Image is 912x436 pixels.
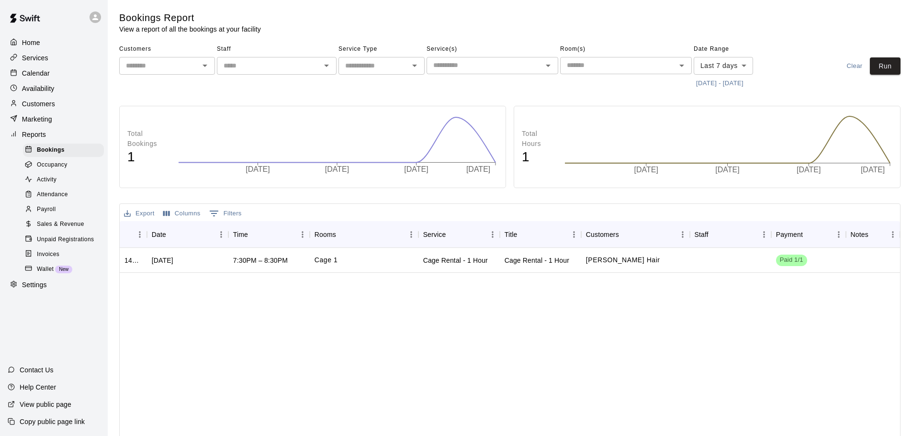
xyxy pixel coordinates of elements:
[295,227,310,242] button: Menu
[757,227,771,242] button: Menu
[22,130,46,139] p: Reports
[320,59,333,72] button: Open
[127,129,169,149] p: Total Bookings
[20,365,54,375] p: Contact Us
[248,228,261,241] button: Sort
[23,263,104,276] div: WalletNew
[37,265,54,274] span: Wallet
[23,188,104,201] div: Attendance
[198,59,212,72] button: Open
[423,256,488,265] div: Cage Rental - 1 Hour
[517,228,530,241] button: Sort
[776,256,807,265] span: Paid 1/1
[152,256,173,265] div: Thu, Sep 18, 2025
[325,165,349,173] tspan: [DATE]
[207,206,244,221] button: Show filters
[8,35,100,50] a: Home
[675,59,688,72] button: Open
[8,112,100,126] a: Marketing
[23,173,108,188] a: Activity
[8,278,100,292] a: Settings
[860,166,884,174] tspan: [DATE]
[500,221,581,248] div: Title
[23,203,104,216] div: Payroll
[338,42,425,57] span: Service Type
[20,382,56,392] p: Help Center
[839,57,870,75] button: Clear
[886,227,900,242] button: Menu
[404,227,418,242] button: Menu
[541,59,555,72] button: Open
[37,160,68,170] span: Occupancy
[127,149,169,166] h4: 1
[161,206,203,221] button: Select columns
[408,59,421,72] button: Open
[8,127,100,142] a: Reports
[8,81,100,96] a: Availability
[694,42,777,57] span: Date Range
[119,11,261,24] h5: Bookings Report
[586,221,619,248] div: Customers
[8,66,100,80] a: Calendar
[832,227,846,242] button: Menu
[560,42,692,57] span: Room(s)
[851,221,868,248] div: Notes
[23,217,108,232] a: Sales & Revenue
[23,262,108,277] a: WalletNew
[217,42,337,57] span: Staff
[23,188,108,202] a: Attendance
[20,400,71,409] p: View public page
[23,158,104,172] div: Occupancy
[37,220,84,229] span: Sales & Revenue
[22,38,40,47] p: Home
[119,42,215,57] span: Customers
[233,256,288,265] div: 7:30PM – 8:30PM
[709,228,722,241] button: Sort
[466,165,490,173] tspan: [DATE]
[228,221,310,248] div: Time
[122,206,157,221] button: Export
[22,99,55,109] p: Customers
[124,228,138,241] button: Sort
[152,221,166,248] div: Date
[124,256,142,265] div: 1438658
[404,165,428,173] tspan: [DATE]
[522,129,555,149] p: Total Hours
[870,57,901,75] button: Run
[446,228,459,241] button: Sort
[37,175,56,185] span: Activity
[23,248,104,261] div: Invoices
[37,205,56,214] span: Payroll
[695,221,709,248] div: Staff
[315,221,336,248] div: Rooms
[619,228,632,241] button: Sort
[315,255,338,265] p: Cage 1
[694,57,753,75] div: Last 7 days
[37,190,68,200] span: Attendance
[23,173,104,187] div: Activity
[690,221,771,248] div: Staff
[37,250,59,259] span: Invoices
[8,51,100,65] a: Services
[246,165,270,173] tspan: [DATE]
[803,228,816,241] button: Sort
[23,233,104,246] div: Unpaid Registrations
[418,221,500,248] div: Service
[37,235,94,245] span: Unpaid Registrations
[23,247,108,262] a: Invoices
[715,166,739,174] tspan: [DATE]
[23,202,108,217] a: Payroll
[427,42,558,57] span: Service(s)
[22,84,55,93] p: Availability
[522,149,555,166] h4: 1
[23,144,104,157] div: Bookings
[581,221,690,248] div: Customers
[55,267,72,272] span: New
[797,166,821,174] tspan: [DATE]
[133,227,147,242] button: Menu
